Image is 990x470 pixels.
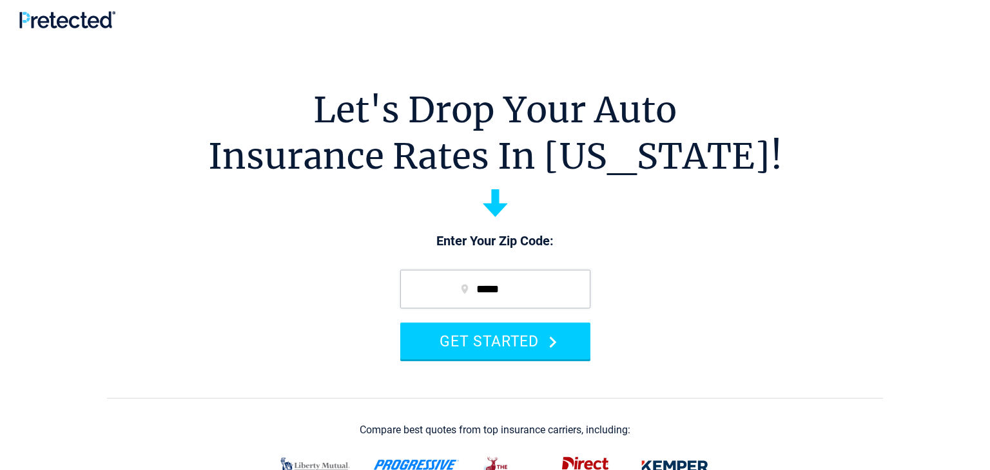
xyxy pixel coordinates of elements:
h1: Let's Drop Your Auto Insurance Rates In [US_STATE]! [208,87,782,180]
p: Enter Your Zip Code: [387,232,603,250]
img: Pretected Logo [19,11,115,28]
input: zip code [400,270,590,308]
img: progressive [373,460,460,470]
button: GET STARTED [400,323,590,359]
div: Compare best quotes from top insurance carriers, including: [360,424,630,436]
